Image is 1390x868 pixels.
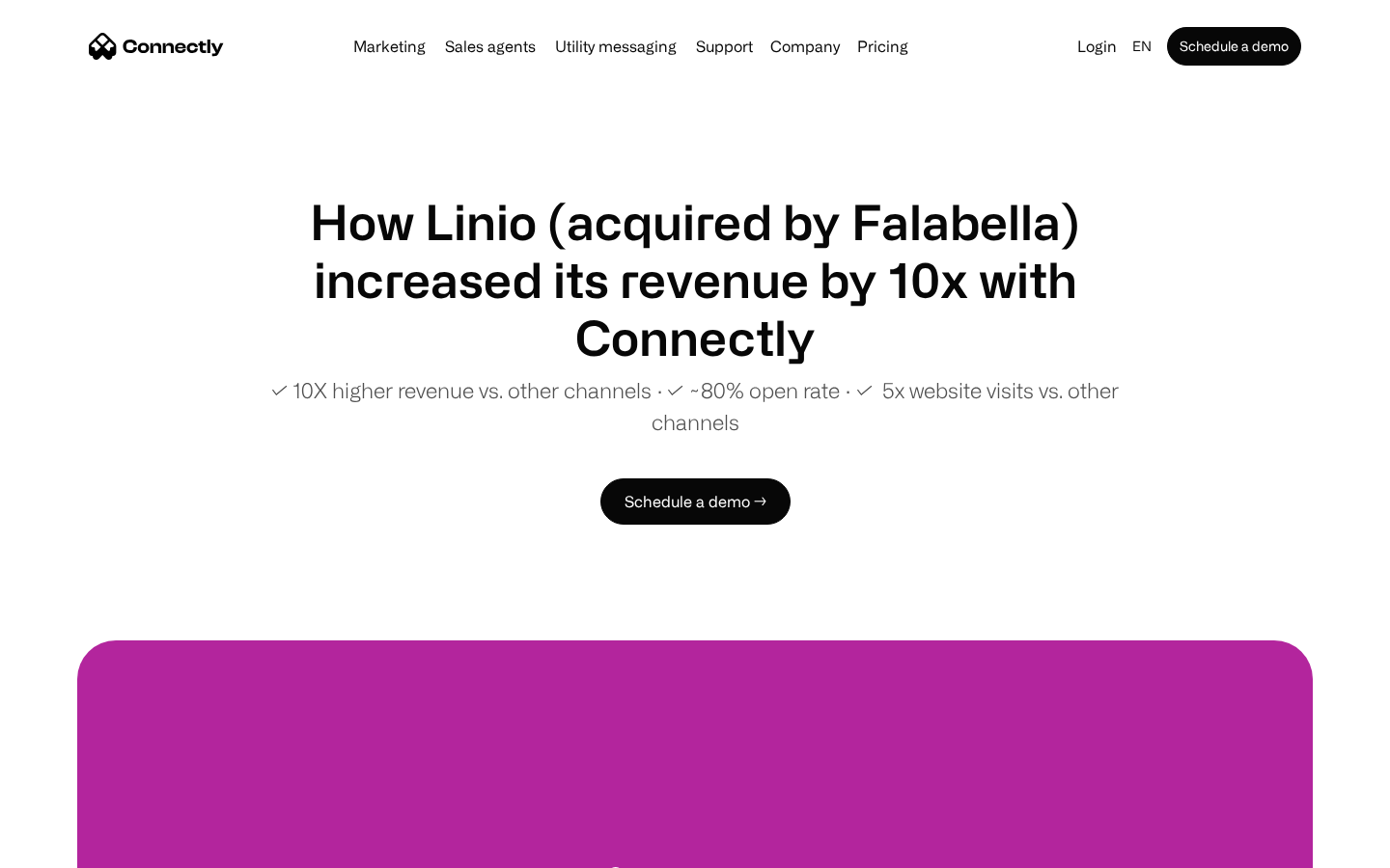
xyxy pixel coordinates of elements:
[547,39,684,54] a: Utility messaging
[232,374,1158,438] p: ✓ 10X higher revenue vs. other channels ∙ ✓ ~80% open rate ∙ ✓ 5x website visits vs. other channels
[1167,27,1301,66] a: Schedule a demo
[232,193,1158,366] h1: How Linio (acquired by Falabella) increased its revenue by 10x with Connectly
[437,39,543,54] a: Sales agents
[688,39,761,54] a: Support
[770,33,840,60] div: Company
[39,834,116,861] ul: Language list
[19,832,116,861] aside: Language selected: English
[1070,33,1125,60] a: Login
[1132,33,1152,60] div: en
[849,39,916,54] a: Pricing
[600,478,791,525] a: Schedule a demo →
[346,39,433,54] a: Marketing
